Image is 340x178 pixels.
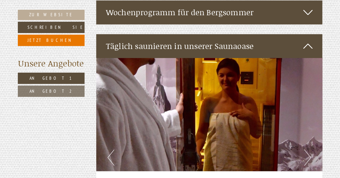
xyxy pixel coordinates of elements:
a: Zur Website [18,10,85,20]
a: Jetzt buchen [18,35,85,46]
a: Schreiben Sie uns [18,22,85,33]
div: Unsere Angebote [18,57,85,69]
button: Next [304,149,311,166]
span: Angebot 1 [29,75,73,81]
span: Angebot 2 [29,88,73,94]
div: Täglich saunieren in unserer Saunaoase [96,34,322,58]
div: Wochenprogramm für den Bergsommer [96,0,322,24]
button: Previous [108,149,114,166]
